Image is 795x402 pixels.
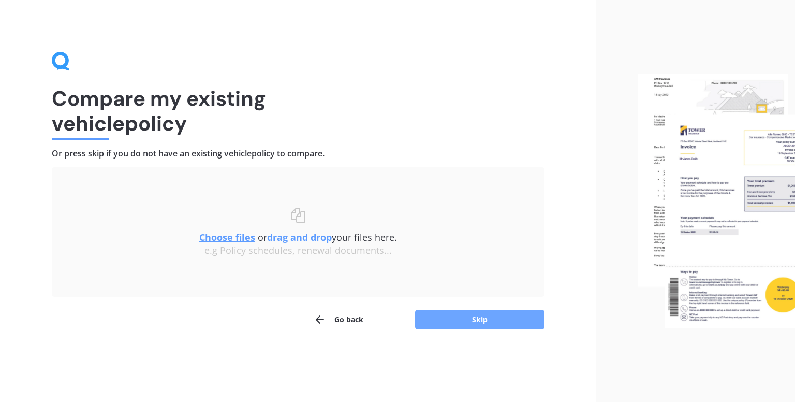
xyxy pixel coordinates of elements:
div: e.g Policy schedules, renewal documents... [72,245,524,256]
button: Go back [314,309,363,330]
h1: Compare my existing vehicle policy [52,86,544,136]
h4: Or press skip if you do not have an existing vehicle policy to compare. [52,148,544,159]
u: Choose files [199,231,255,243]
button: Skip [415,310,544,329]
span: or your files here. [199,231,397,243]
b: drag and drop [267,231,332,243]
img: files.webp [638,74,795,328]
